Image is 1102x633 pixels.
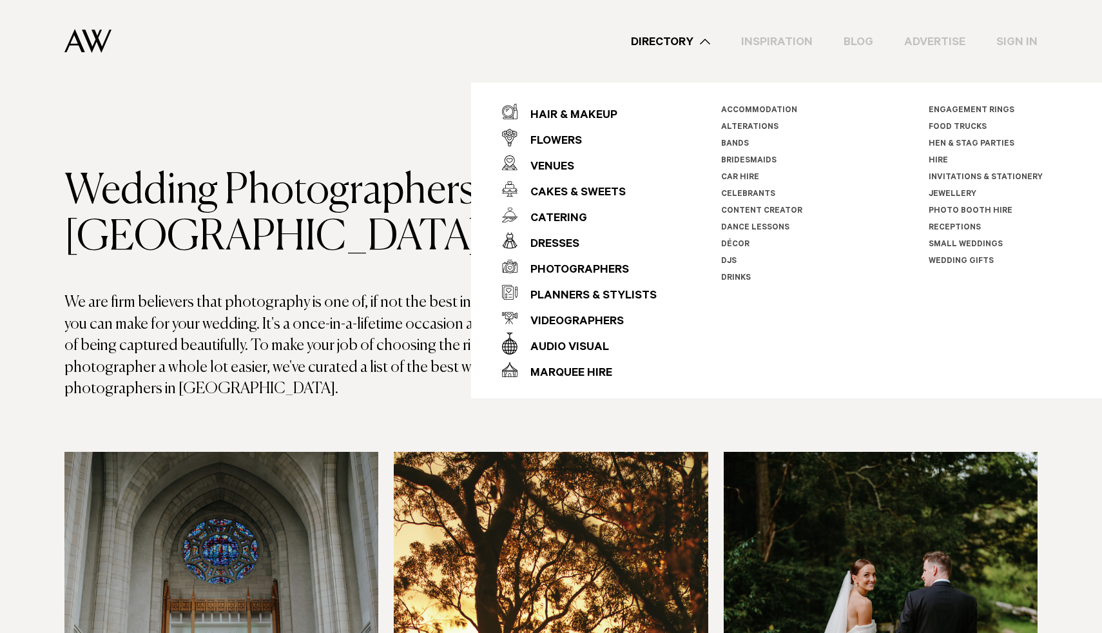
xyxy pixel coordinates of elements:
[929,240,1003,249] a: Small Weddings
[721,123,778,132] a: Alterations
[517,309,624,335] div: Videographers
[828,33,889,50] a: Blog
[502,331,657,356] a: Audio Visual
[517,258,629,284] div: Photographers
[721,207,802,216] a: Content Creator
[929,106,1014,115] a: Engagement Rings
[517,232,579,258] div: Dresses
[721,240,749,249] a: Décor
[721,106,797,115] a: Accommodation
[64,29,111,53] img: Auckland Weddings Logo
[517,180,626,206] div: Cakes & Sweets
[929,224,981,233] a: Receptions
[721,257,737,266] a: DJs
[721,140,749,149] a: Bands
[517,129,582,155] div: Flowers
[726,33,828,50] a: Inspiration
[517,103,617,129] div: Hair & Makeup
[502,150,657,176] a: Venues
[517,284,657,309] div: Planners & Stylists
[721,274,751,283] a: Drinks
[502,124,657,150] a: Flowers
[929,157,948,166] a: Hire
[929,257,994,266] a: Wedding Gifts
[615,33,726,50] a: Directory
[517,155,574,180] div: Venues
[502,305,657,331] a: Videographers
[517,361,612,387] div: Marquee Hire
[929,207,1012,216] a: Photo Booth Hire
[502,176,657,202] a: Cakes & Sweets
[64,292,551,400] p: We are firm believers that photography is one of, if not the best investment you can make for you...
[929,140,1014,149] a: Hen & Stag Parties
[502,279,657,305] a: Planners & Stylists
[721,224,789,233] a: Dance Lessons
[721,157,777,166] a: Bridesmaids
[502,253,657,279] a: Photographers
[502,202,657,228] a: Catering
[981,33,1053,50] a: Sign In
[721,173,759,182] a: Car Hire
[517,335,609,361] div: Audio Visual
[929,123,987,132] a: Food Trucks
[502,99,657,124] a: Hair & Makeup
[889,33,981,50] a: Advertise
[502,228,657,253] a: Dresses
[721,190,775,199] a: Celebrants
[517,206,587,232] div: Catering
[929,190,976,199] a: Jewellery
[64,168,551,261] h1: Wedding Photographers in [GEOGRAPHIC_DATA]
[929,173,1043,182] a: Invitations & Stationery
[502,356,657,382] a: Marquee Hire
